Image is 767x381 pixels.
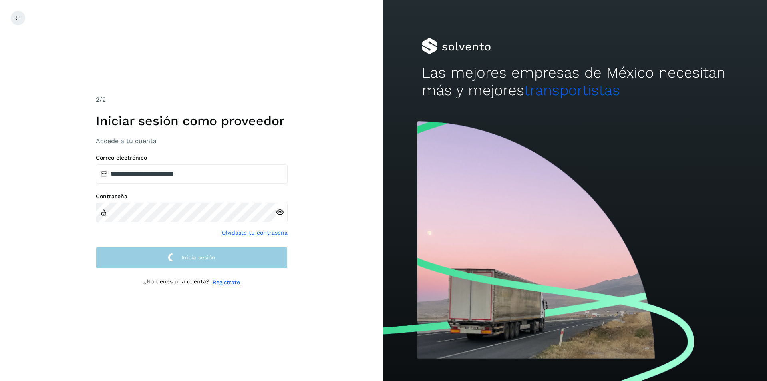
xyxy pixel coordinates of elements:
label: Contraseña [96,193,288,200]
h1: Iniciar sesión como proveedor [96,113,288,128]
p: ¿No tienes una cuenta? [143,278,209,287]
a: Olvidaste tu contraseña [222,229,288,237]
h2: Las mejores empresas de México necesitan más y mejores [422,64,729,100]
span: Inicia sesión [181,255,215,260]
label: Correo electrónico [96,154,288,161]
button: Inicia sesión [96,247,288,269]
div: /2 [96,95,288,104]
a: Regístrate [213,278,240,287]
span: 2 [96,96,99,103]
h3: Accede a tu cuenta [96,137,288,145]
span: transportistas [524,82,620,99]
